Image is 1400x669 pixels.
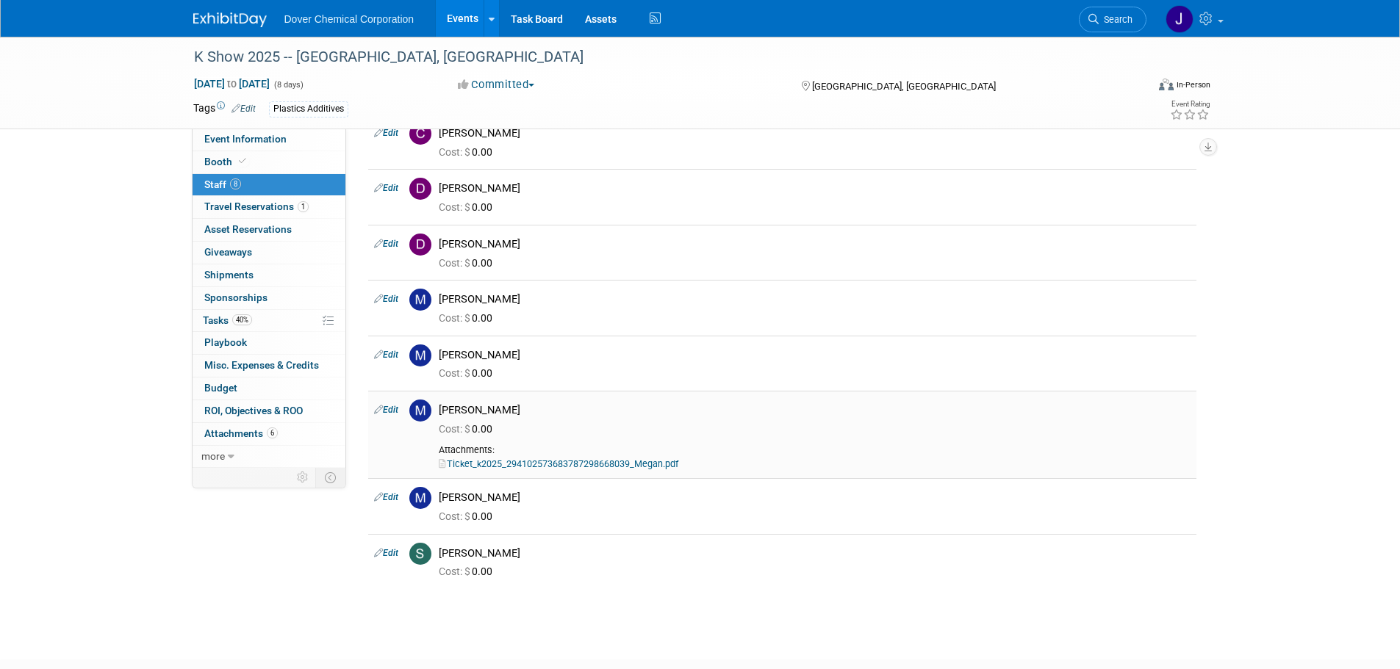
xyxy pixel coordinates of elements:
[189,44,1124,70] div: K Show 2025 -- [GEOGRAPHIC_DATA], [GEOGRAPHIC_DATA]
[230,178,241,189] span: 8
[374,183,398,193] a: Edit
[1099,14,1132,25] span: Search
[439,423,472,435] span: Cost: $
[439,491,1191,505] div: [PERSON_NAME]
[315,468,345,487] td: Toggle Event Tabs
[193,400,345,422] a: ROI, Objectives & ROO
[439,257,472,269] span: Cost: $
[193,219,345,241] a: Asset Reservations
[204,223,292,235] span: Asset Reservations
[204,382,237,394] span: Budget
[193,264,345,286] a: Shipments
[409,399,431,422] img: M.jpg
[374,492,398,502] a: Edit
[269,101,348,117] div: Plastics Additives
[193,129,345,151] a: Event Information
[290,468,316,487] td: Personalize Event Tab Strip
[439,292,1191,306] div: [PERSON_NAME]
[409,289,431,311] img: M.jpg
[239,157,246,165] i: Booth reservation complete
[374,350,398,360] a: Edit
[812,81,996,92] span: [GEOGRAPHIC_DATA], [GEOGRAPHIC_DATA]
[374,405,398,415] a: Edit
[204,178,241,190] span: Staff
[204,133,287,145] span: Event Information
[1170,101,1210,108] div: Event Rating
[193,310,345,332] a: Tasks40%
[232,314,252,325] span: 40%
[409,487,431,509] img: M.jpg
[298,201,309,212] span: 1
[193,196,345,218] a: Travel Reservations1
[439,510,498,522] span: 0.00
[284,13,414,25] span: Dover Chemical Corporation
[1159,79,1174,90] img: Format-Inperson.png
[374,239,398,249] a: Edit
[193,242,345,264] a: Giveaways
[193,174,345,196] a: Staff8
[439,146,498,158] span: 0.00
[439,237,1191,251] div: [PERSON_NAME]
[193,355,345,377] a: Misc. Expenses & Credits
[204,269,254,281] span: Shipments
[409,344,431,366] img: M.jpg
[439,201,498,213] span: 0.00
[193,377,345,399] a: Budget
[267,427,278,438] span: 6
[204,405,303,416] span: ROI, Objectives & ROO
[439,565,498,577] span: 0.00
[204,336,247,348] span: Playbook
[439,312,498,324] span: 0.00
[439,565,472,577] span: Cost: $
[409,234,431,256] img: D.jpg
[374,294,398,304] a: Edit
[193,287,345,309] a: Sponsorships
[193,151,345,173] a: Booth
[439,423,498,435] span: 0.00
[409,178,431,200] img: D.jpg
[193,423,345,445] a: Attachments6
[439,126,1191,140] div: [PERSON_NAME]
[439,348,1191,362] div: [PERSON_NAME]
[193,446,345,468] a: more
[409,123,431,145] img: C.jpg
[201,450,225,462] span: more
[204,359,319,371] span: Misc. Expenses & Credits
[1079,7,1146,32] a: Search
[204,246,252,258] span: Giveaways
[439,403,1191,417] div: [PERSON_NAME]
[439,257,498,269] span: 0.00
[1166,5,1193,33] img: Janette Murphy
[374,548,398,558] a: Edit
[231,104,256,114] a: Edit
[203,314,252,326] span: Tasks
[193,12,267,27] img: ExhibitDay
[204,427,278,439] span: Attachments
[439,367,498,379] span: 0.00
[1060,76,1211,98] div: Event Format
[225,78,239,90] span: to
[439,510,472,522] span: Cost: $
[439,458,678,469] a: Ticket_k2025_294102573683787298668039_Megan.pdf
[439,367,472,379] span: Cost: $
[204,292,268,303] span: Sponsorships
[453,77,540,93] button: Committed
[439,181,1191,195] div: [PERSON_NAME]
[1176,79,1210,90] div: In-Person
[439,546,1191,560] div: [PERSON_NAME]
[439,312,472,324] span: Cost: $
[439,444,1191,456] div: Attachments:
[273,80,304,90] span: (8 days)
[374,128,398,138] a: Edit
[439,146,472,158] span: Cost: $
[193,101,256,117] td: Tags
[409,543,431,565] img: S.jpg
[193,77,270,90] span: [DATE] [DATE]
[439,201,472,213] span: Cost: $
[204,200,309,212] span: Travel Reservations
[193,332,345,354] a: Playbook
[204,156,249,167] span: Booth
